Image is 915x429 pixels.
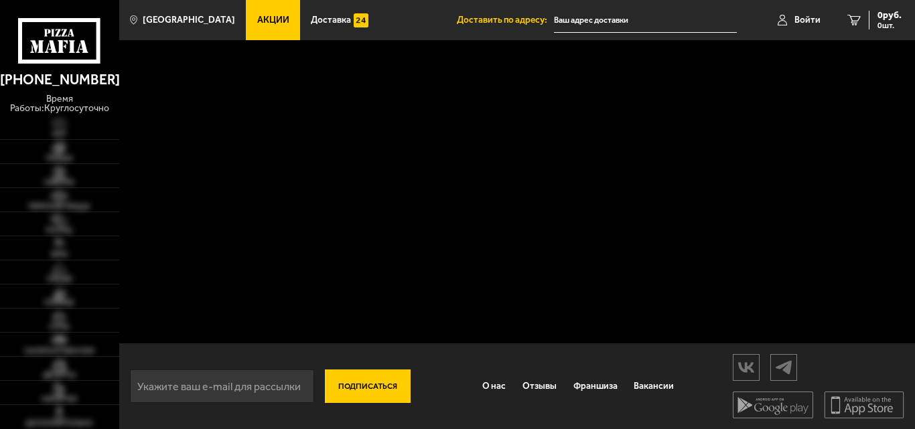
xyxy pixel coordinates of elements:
[877,21,902,29] span: 0 шт.
[733,355,759,379] img: vk
[877,11,902,20] span: 0 руб.
[457,15,554,25] span: Доставить по адресу:
[514,371,565,402] a: Отзывы
[325,369,411,403] button: Подписаться
[143,15,235,25] span: [GEOGRAPHIC_DATA]
[565,371,626,402] a: Франшиза
[130,369,314,403] input: Укажите ваш e-mail для рассылки
[257,15,289,25] span: Акции
[474,371,514,402] a: О нас
[354,13,368,27] img: 15daf4d41897b9f0e9f617042186c801.svg
[771,355,796,379] img: tg
[311,15,351,25] span: Доставка
[554,8,737,33] input: Ваш адрес доставки
[626,371,683,402] a: Вакансии
[794,15,821,25] span: Войти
